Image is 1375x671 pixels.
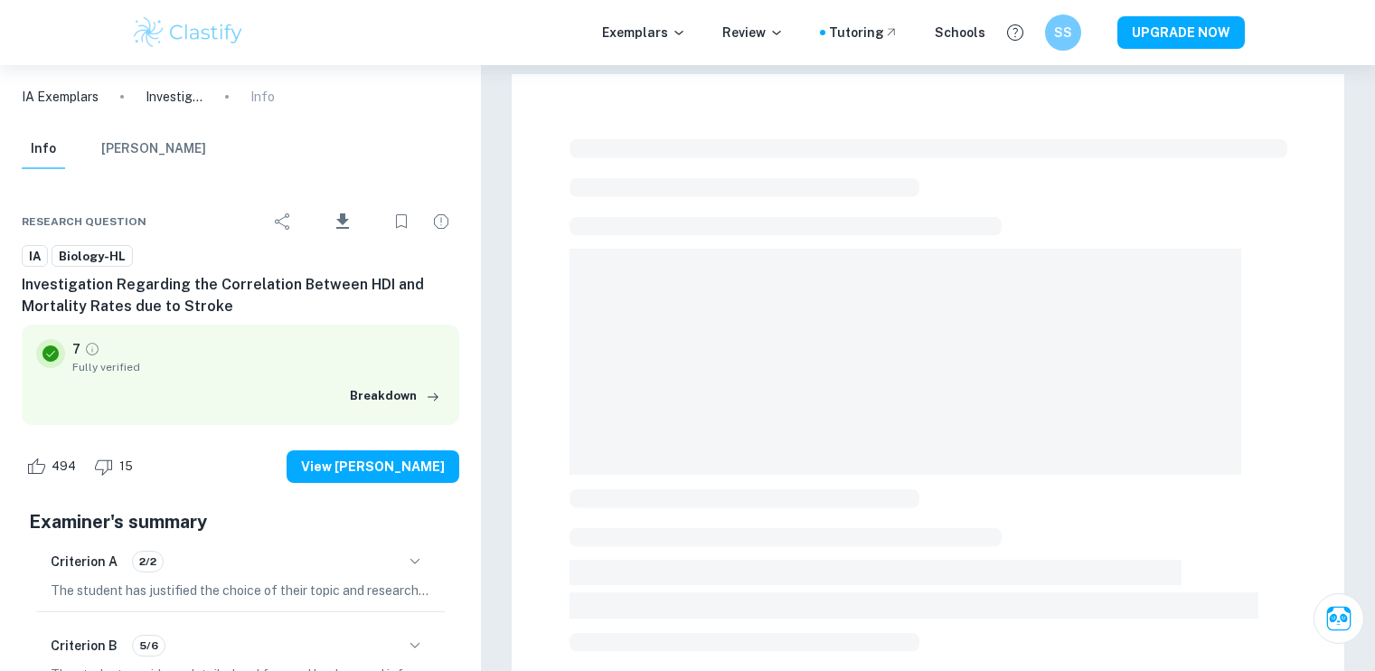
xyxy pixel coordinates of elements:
div: Dislike [89,452,143,481]
button: UPGRADE NOW [1117,16,1245,49]
span: Fully verified [72,359,445,375]
img: Clastify logo [131,14,246,51]
h6: Investigation Regarding the Correlation Between HDI and Mortality Rates due to Stroke [22,274,459,317]
h6: Criterion A [51,552,118,572]
p: 7 [72,339,80,359]
button: Breakdown [345,383,445,410]
h5: Examiner's summary [29,508,452,535]
span: 494 [42,458,86,476]
a: Biology-HL [52,245,133,268]
a: IA [22,245,48,268]
a: Tutoring [829,23,899,43]
div: Report issue [423,203,459,240]
a: IA Exemplars [22,87,99,107]
span: 15 [109,458,143,476]
span: IA [23,248,47,266]
div: Download [305,198,380,245]
a: Grade fully verified [84,341,100,357]
p: The student has justified the choice of their topic and research question by highlighting the glo... [51,581,430,600]
button: Help and Feedback [1000,17,1031,48]
p: Investigation Regarding the Correlation Between HDI and Mortality Rates due to Stroke [146,87,203,107]
span: Research question [22,213,146,230]
span: 5/6 [133,638,165,654]
span: 2/2 [133,553,163,570]
h6: Criterion B [51,636,118,656]
button: View [PERSON_NAME] [287,450,459,483]
span: Biology-HL [52,248,132,266]
p: Exemplars [602,23,686,43]
div: Like [22,452,86,481]
button: [PERSON_NAME] [101,129,206,169]
p: Info [250,87,275,107]
button: Info [22,129,65,169]
button: Ask Clai [1314,593,1364,644]
h6: SS [1052,23,1073,43]
div: Share [265,203,301,240]
div: Bookmark [383,203,419,240]
p: Review [722,23,784,43]
a: Schools [935,23,985,43]
button: SS [1045,14,1081,51]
